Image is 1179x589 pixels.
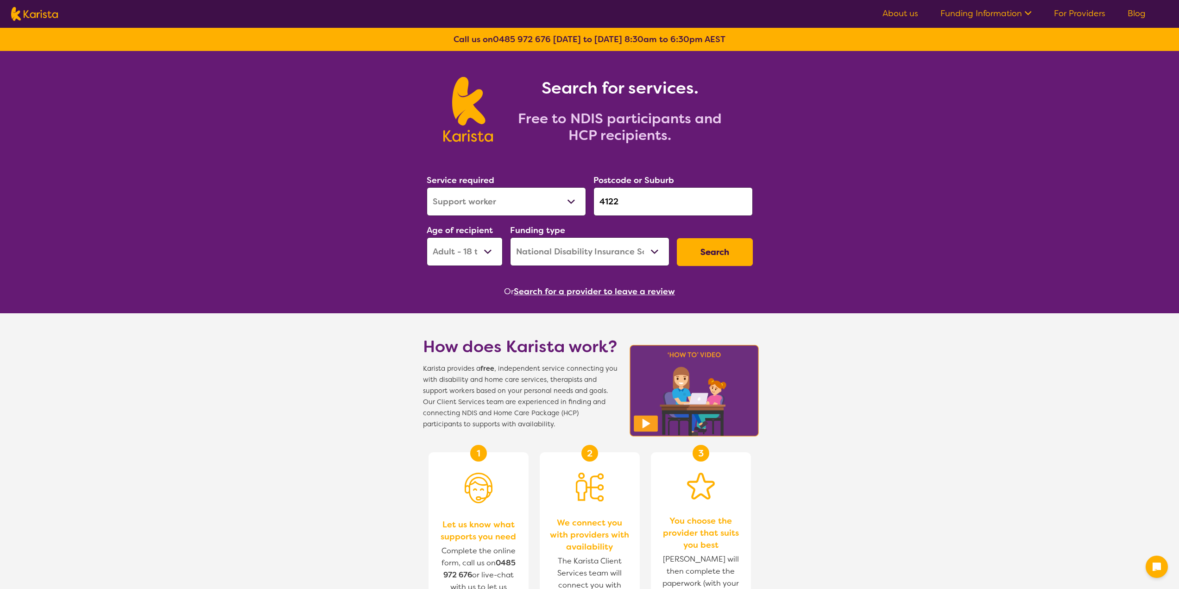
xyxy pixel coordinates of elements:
[427,225,493,236] label: Age of recipient
[687,473,715,500] img: Star icon
[504,77,736,99] h1: Search for services.
[470,445,487,462] div: 1
[514,285,675,298] button: Search for a provider to leave a review
[438,519,519,543] span: Let us know what supports you need
[940,8,1032,19] a: Funding Information
[581,445,598,462] div: 2
[504,110,736,144] h2: Free to NDIS participants and HCP recipients.
[423,363,618,430] span: Karista provides a , independent service connecting you with disability and home care services, t...
[549,517,630,553] span: We connect you with providers with availability
[883,8,918,19] a: About us
[427,175,494,186] label: Service required
[11,7,58,21] img: Karista logo
[576,473,604,501] img: Person being matched to services icon
[504,285,514,298] span: Or
[454,34,725,45] b: Call us on [DATE] to [DATE] 8:30am to 6:30pm AEST
[1054,8,1105,19] a: For Providers
[480,364,494,373] b: free
[443,77,493,142] img: Karista logo
[465,473,492,503] img: Person with headset icon
[510,225,565,236] label: Funding type
[593,187,753,216] input: Type
[493,34,551,45] a: 0485 972 676
[677,238,753,266] button: Search
[1128,8,1146,19] a: Blog
[693,445,709,462] div: 3
[660,515,742,551] span: You choose the provider that suits you best
[627,342,762,439] img: Karista video
[423,336,618,358] h1: How does Karista work?
[593,175,674,186] label: Postcode or Suburb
